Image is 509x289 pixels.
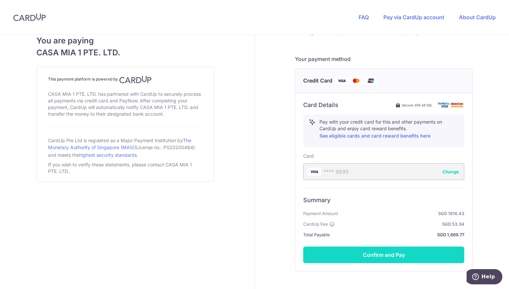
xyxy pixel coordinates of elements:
img: CardUp [119,76,152,84]
label: Card [303,153,314,159]
img: card secure [438,102,464,108]
h6: Summary [303,196,464,204]
iframe: Opens a widget where you can find more information [467,269,502,286]
span: CASA MIA 1 PTE. LTD. [36,47,214,59]
span: CardUp Fee [303,220,328,228]
div: If you wish to verify these statements, please contact CASA MIA 1 PTE. LTD.. [48,160,202,176]
div: CASA MIA 1 PTE. LTD. has partnered with CardUp to securely process all payments via credit card a... [48,89,202,119]
span: Total Payable [303,231,330,239]
h6: Card Details [303,101,338,109]
a: Pay via CardUp account [383,14,444,21]
a: See eligible cards and card reward benefits here [319,133,430,139]
strong: SGD 1616.43 [341,209,464,217]
img: Visa [335,77,348,85]
span: You are paying [36,35,214,47]
a: About CardUp [459,14,496,21]
button: Confirm and Pay [303,247,464,263]
a: highest security standards [79,152,137,158]
span: Payment Amount [303,209,338,217]
h5: Your payment method [295,55,473,63]
strong: SGD 1,669.77 [333,231,464,239]
button: Change [442,168,459,175]
h4: This payment platform is powered by [48,76,202,84]
img: Mastercard [350,77,363,85]
p: Pay with your credit card for this and other payments on CardUp and enjoy card reward benefits. [319,119,459,140]
span: Secure 256-bit SSL [402,102,432,108]
span: Credit Card [303,77,332,85]
a: FAQ [359,14,369,21]
strong: SGD 53.34 [337,220,464,228]
div: CardUp Pte Ltd is regulated as a Major Payment Institution by (License no.: PS20200484) and meets... [48,135,202,160]
img: Union Pay [364,77,377,85]
img: CardUp [13,13,46,21]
